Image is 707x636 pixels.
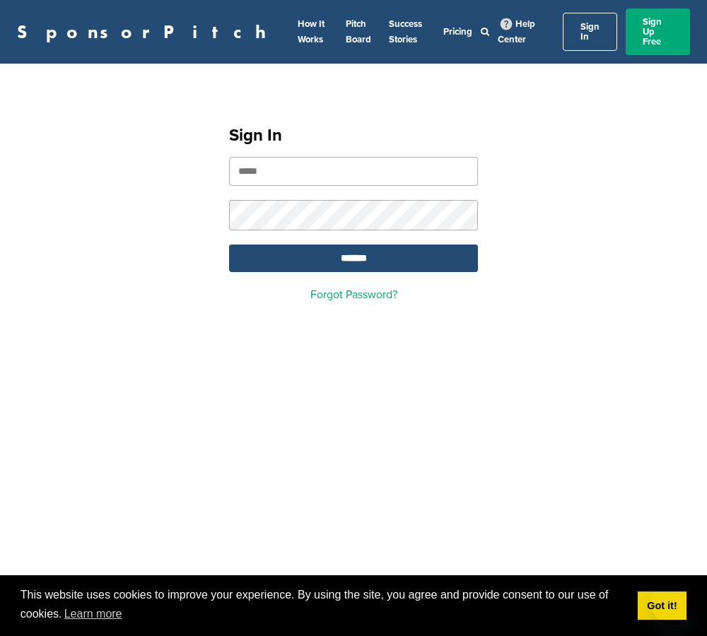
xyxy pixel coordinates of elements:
[389,18,422,45] a: Success Stories
[650,579,696,625] iframe: Button to launch messaging window
[346,18,371,45] a: Pitch Board
[229,123,478,148] h1: Sign In
[21,587,626,625] span: This website uses cookies to improve your experience. By using the site, you agree and provide co...
[626,8,690,55] a: Sign Up Free
[298,18,325,45] a: How It Works
[563,13,617,51] a: Sign In
[310,288,397,302] a: Forgot Password?
[443,26,472,37] a: Pricing
[498,16,535,48] a: Help Center
[17,23,275,41] a: SponsorPitch
[638,591,686,620] a: dismiss cookie message
[62,603,124,625] a: learn more about cookies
